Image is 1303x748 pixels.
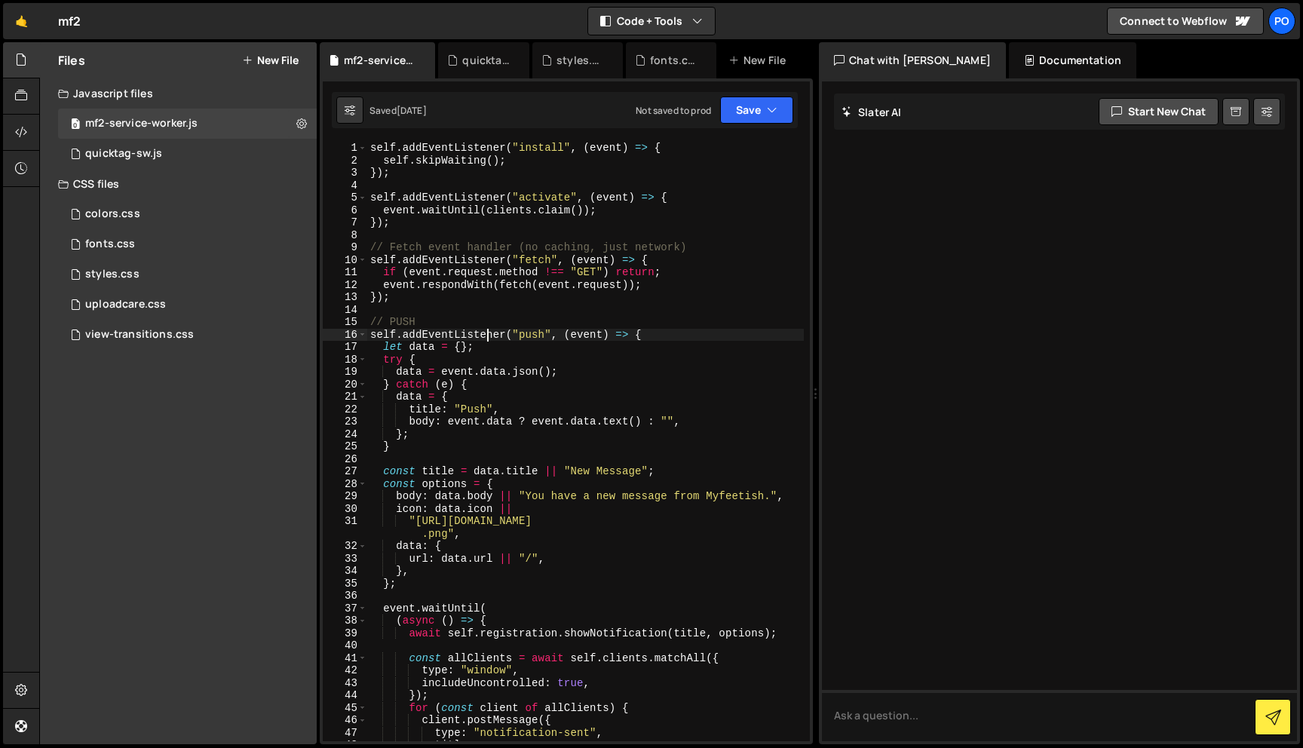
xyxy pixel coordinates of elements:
[323,167,367,179] div: 3
[58,229,317,259] div: 16238/43752.css
[323,403,367,416] div: 22
[728,53,792,68] div: New File
[819,42,1006,78] div: Chat with [PERSON_NAME]
[369,104,427,117] div: Saved
[720,97,793,124] button: Save
[323,565,367,578] div: 34
[58,139,317,169] div: 16238/44782.js
[323,354,367,366] div: 18
[323,304,367,317] div: 14
[323,540,367,553] div: 32
[323,727,367,740] div: 47
[85,117,198,130] div: mf2-service-worker.js
[58,259,317,290] div: 16238/43748.css
[323,602,367,615] div: 37
[40,169,317,199] div: CSS files
[40,78,317,109] div: Javascript files
[323,391,367,403] div: 21
[3,3,40,39] a: 🤙
[323,490,367,503] div: 29
[462,53,511,68] div: quicktag-sw.js
[323,515,367,540] div: 31
[636,104,711,117] div: Not saved to prod
[242,54,299,66] button: New File
[323,216,367,229] div: 7
[323,379,367,391] div: 20
[323,652,367,665] div: 41
[323,627,367,640] div: 39
[85,328,194,342] div: view-transitions.css
[323,578,367,590] div: 35
[58,320,317,350] div: 16238/43749.css
[58,199,317,229] div: 16238/43751.css
[323,639,367,652] div: 40
[650,53,698,68] div: fonts.css
[323,155,367,167] div: 2
[842,105,902,119] h2: Slater AI
[58,290,317,320] div: 16238/43750.css
[323,192,367,204] div: 5
[323,428,367,441] div: 24
[323,241,367,254] div: 9
[323,615,367,627] div: 38
[323,415,367,428] div: 23
[323,254,367,267] div: 10
[397,104,427,117] div: [DATE]
[58,52,85,69] h2: Files
[323,179,367,192] div: 4
[1009,42,1136,78] div: Documentation
[588,8,715,35] button: Code + Tools
[323,142,367,155] div: 1
[323,677,367,690] div: 43
[85,238,135,251] div: fonts.css
[323,229,367,242] div: 8
[323,366,367,379] div: 19
[85,207,140,221] div: colors.css
[1099,98,1219,125] button: Start new chat
[323,590,367,602] div: 36
[71,119,80,131] span: 0
[1107,8,1264,35] a: Connect to Webflow
[323,440,367,453] div: 25
[323,279,367,292] div: 12
[323,453,367,466] div: 26
[85,298,166,311] div: uploadcare.css
[58,109,317,139] div: 16238/45019.js
[323,316,367,329] div: 15
[323,714,367,727] div: 46
[85,147,162,161] div: quicktag-sw.js
[58,12,81,30] div: mf2
[323,503,367,516] div: 30
[85,268,139,281] div: styles.css
[1268,8,1295,35] a: Po
[323,689,367,702] div: 44
[344,53,417,68] div: mf2-service-worker.js
[323,266,367,279] div: 11
[323,329,367,342] div: 16
[556,53,605,68] div: styles.css
[323,204,367,217] div: 6
[323,341,367,354] div: 17
[323,702,367,715] div: 45
[323,664,367,677] div: 42
[323,478,367,491] div: 28
[323,553,367,566] div: 33
[323,465,367,478] div: 27
[323,291,367,304] div: 13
